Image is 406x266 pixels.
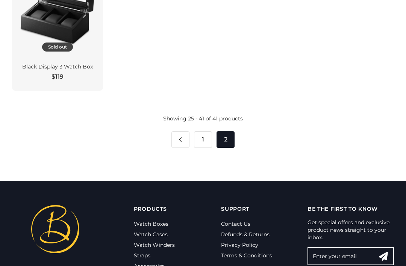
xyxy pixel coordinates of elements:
span: $119 [52,72,64,81]
a: Terms & Conditions [221,252,272,259]
a: Watch Boxes [134,220,168,227]
p: Support [221,205,272,213]
input: Enter your email [308,247,394,265]
a: Watch Cases [134,231,168,238]
div: Showing 25 - 41 of 41 products [12,115,394,122]
p: Products [134,205,175,213]
div: Black Display 3 Watch Box [21,64,94,70]
a: Contact Us [221,220,250,227]
a: 1 [194,131,212,148]
a: Refunds & Returns [221,231,270,238]
a: Privacy Policy [221,242,258,248]
nav: Pagination [171,131,235,148]
a: Straps [134,252,150,259]
p: Get special offers and exclusive product news straight to your inbox. [308,219,394,241]
p: Be the first to know [308,205,394,213]
span: 2 [217,131,235,148]
a: Watch Winders [134,242,175,248]
button: Search [373,247,394,265]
